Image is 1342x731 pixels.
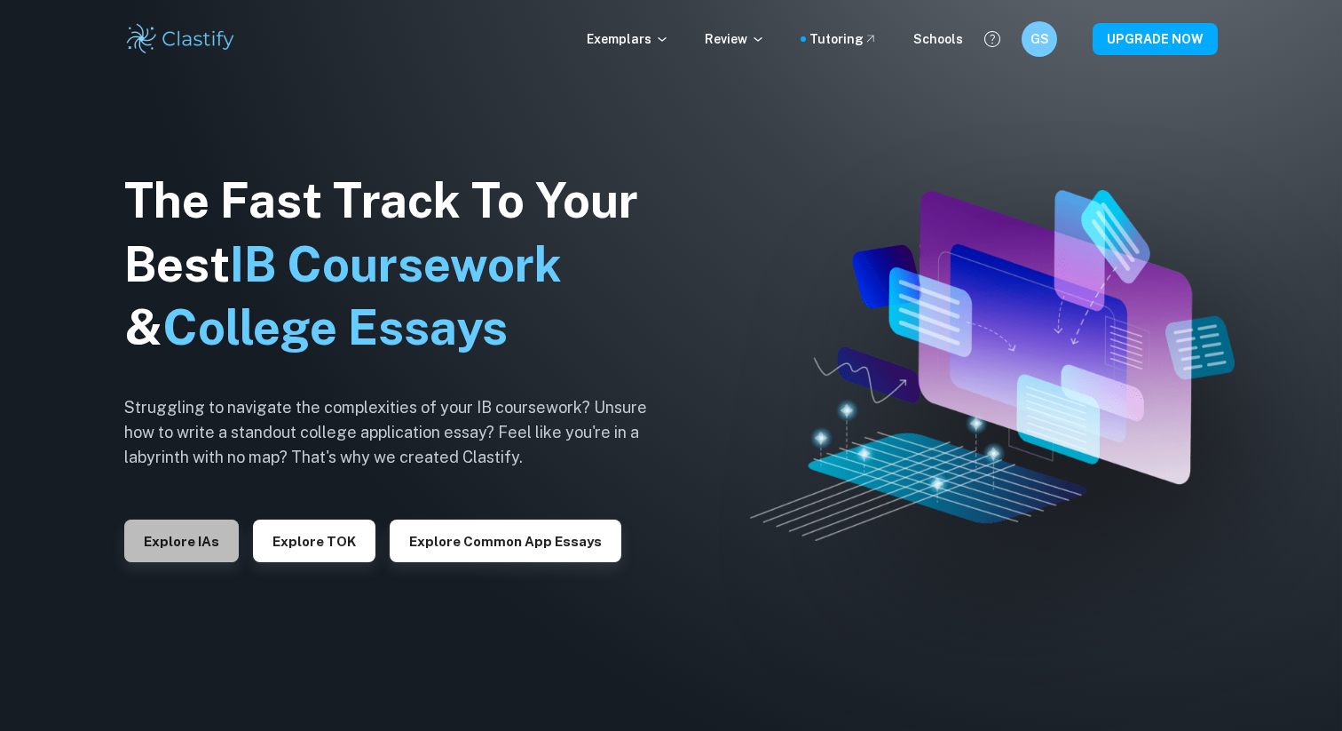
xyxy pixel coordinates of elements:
[1022,21,1057,57] button: GS
[390,520,621,562] button: Explore Common App essays
[705,29,765,49] p: Review
[124,395,675,470] h6: Struggling to navigate the complexities of your IB coursework? Unsure how to write a standout col...
[750,190,1235,541] img: Clastify hero
[913,29,963,49] a: Schools
[124,532,239,549] a: Explore IAs
[162,299,508,355] span: College Essays
[124,520,239,562] button: Explore IAs
[124,169,675,361] h1: The Fast Track To Your Best &
[809,29,878,49] a: Tutoring
[587,29,669,49] p: Exemplars
[1030,29,1050,49] h6: GS
[977,24,1007,54] button: Help and Feedback
[124,21,237,57] img: Clastify logo
[253,532,375,549] a: Explore TOK
[253,520,375,562] button: Explore TOK
[390,532,621,549] a: Explore Common App essays
[230,236,562,292] span: IB Coursework
[1093,23,1218,55] button: UPGRADE NOW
